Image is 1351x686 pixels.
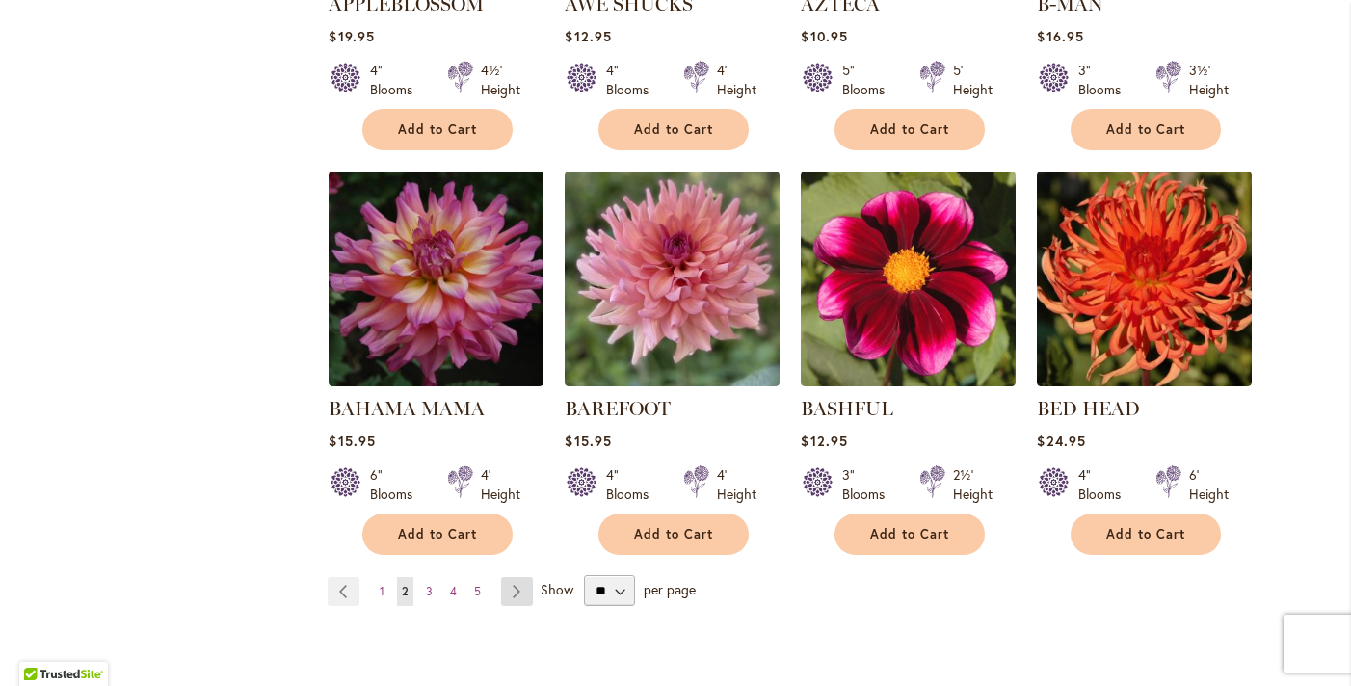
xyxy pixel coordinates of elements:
[717,465,756,504] div: 4' Height
[842,61,896,99] div: 5" Blooms
[1078,465,1132,504] div: 4" Blooms
[834,109,985,150] button: Add to Cart
[450,584,457,598] span: 4
[541,580,573,598] span: Show
[606,61,660,99] div: 4" Blooms
[953,465,993,504] div: 2½' Height
[1037,372,1252,390] a: BED HEAD
[565,27,611,45] span: $12.95
[1189,465,1229,504] div: 6' Height
[370,465,424,504] div: 6" Blooms
[1078,61,1132,99] div: 3" Blooms
[469,577,486,606] a: 5
[380,584,384,598] span: 1
[801,171,1016,386] img: BASHFUL
[398,121,477,138] span: Add to Cart
[1037,27,1083,45] span: $16.95
[329,171,543,386] img: Bahama Mama
[14,618,68,672] iframe: Launch Accessibility Center
[1106,121,1185,138] span: Add to Cart
[426,584,433,598] span: 3
[565,372,780,390] a: BAREFOOT
[606,465,660,504] div: 4" Blooms
[801,372,1016,390] a: BASHFUL
[362,109,513,150] button: Add to Cart
[565,432,611,450] span: $15.95
[375,577,389,606] a: 1
[481,465,520,504] div: 4' Height
[370,61,424,99] div: 4" Blooms
[953,61,993,99] div: 5' Height
[1037,397,1140,420] a: BED HEAD
[870,526,949,542] span: Add to Cart
[634,121,713,138] span: Add to Cart
[362,514,513,555] button: Add to Cart
[421,577,437,606] a: 3
[634,526,713,542] span: Add to Cart
[565,171,780,386] img: BAREFOOT
[565,397,671,420] a: BAREFOOT
[402,584,409,598] span: 2
[1106,526,1185,542] span: Add to Cart
[474,584,481,598] span: 5
[1037,432,1085,450] span: $24.95
[329,27,374,45] span: $19.95
[842,465,896,504] div: 3" Blooms
[398,526,477,542] span: Add to Cart
[801,397,893,420] a: BASHFUL
[329,372,543,390] a: Bahama Mama
[801,432,847,450] span: $12.95
[717,61,756,99] div: 4' Height
[329,432,375,450] span: $15.95
[1071,109,1221,150] button: Add to Cart
[598,109,749,150] button: Add to Cart
[481,61,520,99] div: 4½' Height
[644,580,696,598] span: per page
[445,577,462,606] a: 4
[598,514,749,555] button: Add to Cart
[870,121,949,138] span: Add to Cart
[1071,514,1221,555] button: Add to Cart
[1037,171,1252,386] img: BED HEAD
[801,27,847,45] span: $10.95
[834,514,985,555] button: Add to Cart
[1189,61,1229,99] div: 3½' Height
[329,397,485,420] a: BAHAMA MAMA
